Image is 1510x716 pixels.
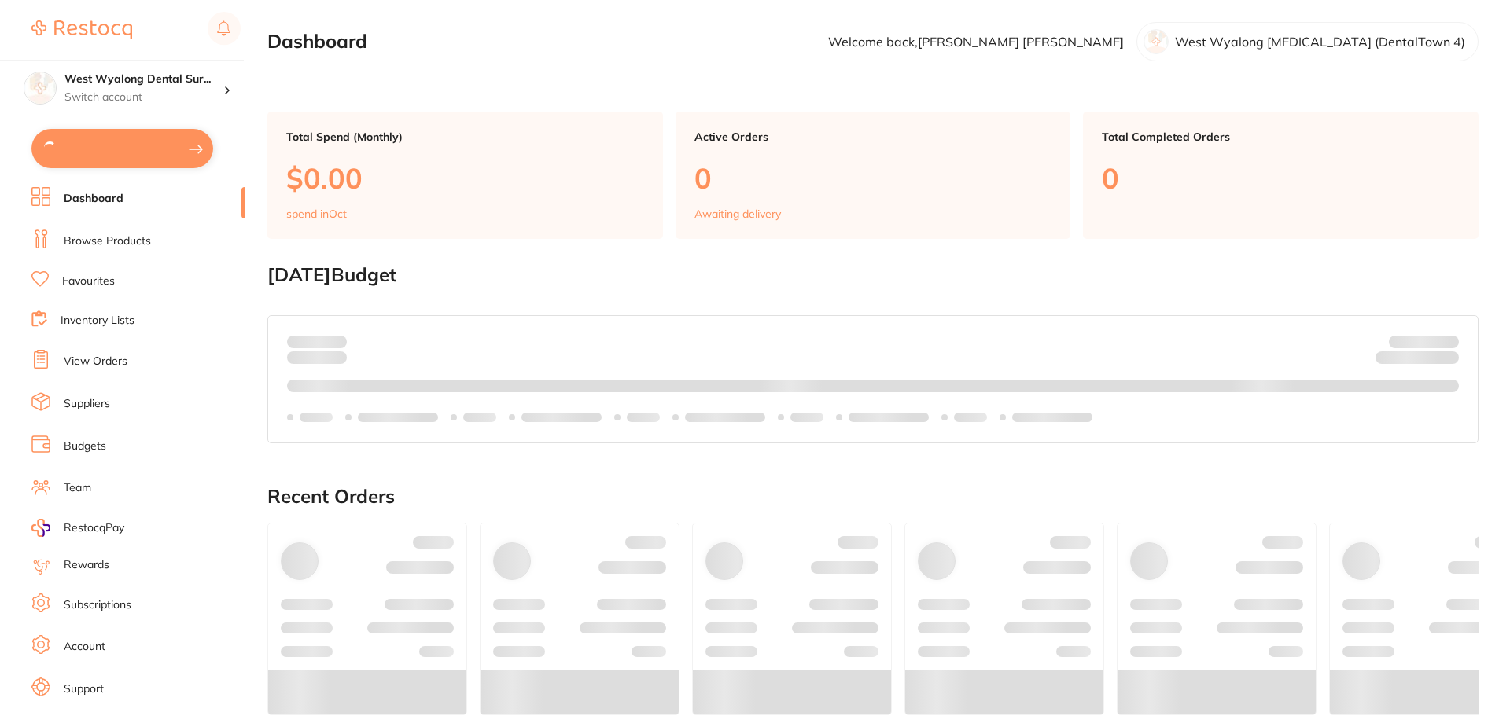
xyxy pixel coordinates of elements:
[64,639,105,655] a: Account
[61,313,134,329] a: Inventory Lists
[64,354,127,369] a: View Orders
[521,411,602,424] p: Labels extended
[1083,112,1479,239] a: Total Completed Orders0
[694,207,781,220] p: Awaiting delivery
[1431,354,1459,368] strong: $0.00
[300,411,333,424] p: Labels
[954,411,987,424] p: Labels
[286,162,644,194] p: $0.00
[31,519,50,537] img: RestocqPay
[849,411,929,424] p: Labels extended
[676,112,1071,239] a: Active Orders0Awaiting delivery
[62,274,115,289] a: Favourites
[287,335,347,347] p: Spent:
[286,130,644,143] p: Total Spend (Monthly)
[790,411,823,424] p: Labels
[64,681,104,697] a: Support
[1428,334,1459,348] strong: $NaN
[64,233,151,249] a: Browse Products
[1102,130,1460,143] p: Total Completed Orders
[31,519,124,537] a: RestocqPay
[319,334,347,348] strong: $0.00
[64,480,91,496] a: Team
[1012,411,1092,424] p: Labels extended
[694,162,1052,194] p: 0
[64,72,223,87] h4: West Wyalong Dental Surgery (DentalTown 4)
[463,411,496,424] p: Labels
[685,411,765,424] p: Labels extended
[64,90,223,105] p: Switch account
[64,191,123,207] a: Dashboard
[267,31,367,53] h2: Dashboard
[287,348,347,367] p: month
[64,396,110,412] a: Suppliers
[1389,335,1459,347] p: Budget:
[64,439,106,454] a: Budgets
[64,597,131,613] a: Subscriptions
[31,12,132,48] a: Restocq Logo
[24,72,56,104] img: West Wyalong Dental Surgery (DentalTown 4)
[267,112,663,239] a: Total Spend (Monthly)$0.00spend inOct
[828,35,1124,49] p: Welcome back, [PERSON_NAME] [PERSON_NAME]
[286,207,347,220] p: spend in Oct
[1376,348,1459,367] p: Remaining:
[627,411,660,424] p: Labels
[1175,35,1465,49] p: West Wyalong [MEDICAL_DATA] (DentalTown 4)
[267,486,1479,508] h2: Recent Orders
[31,20,132,39] img: Restocq Logo
[64,520,124,536] span: RestocqPay
[64,557,109,573] a: Rewards
[1102,162,1460,194] p: 0
[267,264,1479,286] h2: [DATE] Budget
[358,411,438,424] p: Labels extended
[694,130,1052,143] p: Active Orders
